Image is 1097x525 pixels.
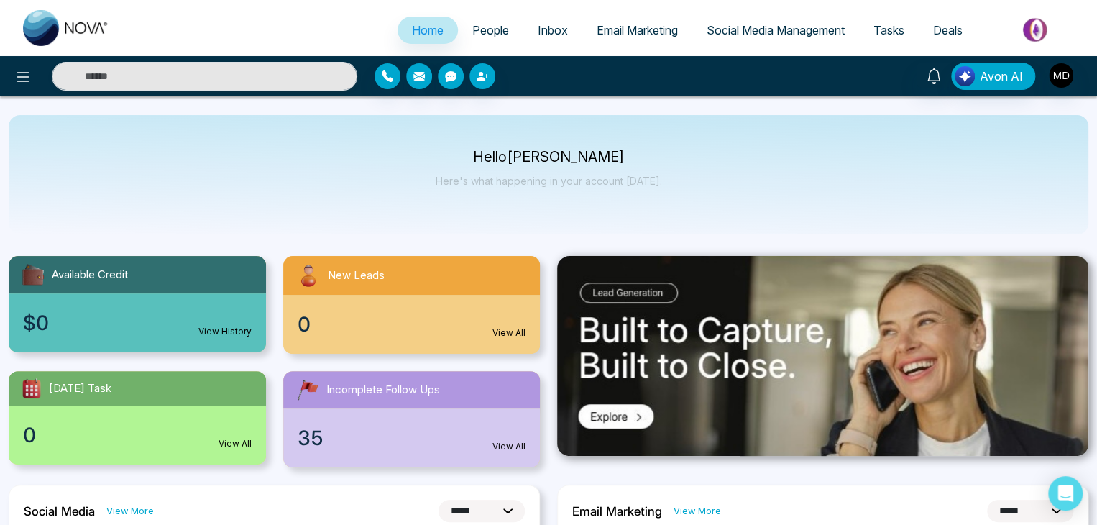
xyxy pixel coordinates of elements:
span: Social Media Management [707,23,845,37]
a: Deals [919,17,977,44]
img: followUps.svg [295,377,321,403]
span: Home [412,23,444,37]
a: Inbox [523,17,582,44]
span: People [472,23,509,37]
a: Social Media Management [692,17,859,44]
a: Home [398,17,458,44]
button: Avon AI [951,63,1035,90]
img: newLeads.svg [295,262,322,289]
a: View All [492,440,525,453]
img: Nova CRM Logo [23,10,109,46]
a: View History [198,325,252,338]
span: Deals [933,23,963,37]
img: availableCredit.svg [20,262,46,288]
span: 0 [23,420,36,450]
a: Incomplete Follow Ups35View All [275,371,549,467]
span: Inbox [538,23,568,37]
img: Lead Flow [955,66,975,86]
span: Email Marketing [597,23,678,37]
span: Incomplete Follow Ups [326,382,440,398]
span: [DATE] Task [49,380,111,397]
a: Email Marketing [582,17,692,44]
a: Tasks [859,17,919,44]
img: todayTask.svg [20,377,43,400]
a: View All [219,437,252,450]
span: 35 [298,423,323,453]
a: New Leads0View All [275,256,549,354]
span: Tasks [873,23,904,37]
a: View All [492,327,525,339]
h2: Email Marketing [572,504,662,519]
a: View More [106,504,154,518]
h2: Social Media [24,504,95,519]
span: New Leads [328,268,385,284]
div: Open Intercom Messenger [1048,476,1083,511]
span: $0 [23,308,49,338]
span: Avon AI [980,68,1023,85]
p: Here's what happening in your account [DATE]. [436,175,662,187]
img: . [557,256,1088,456]
a: People [458,17,523,44]
img: Market-place.gif [984,14,1088,46]
a: View More [674,504,721,518]
img: User Avatar [1049,63,1073,88]
span: Available Credit [52,267,128,283]
span: 0 [298,309,311,339]
p: Hello [PERSON_NAME] [436,151,662,163]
